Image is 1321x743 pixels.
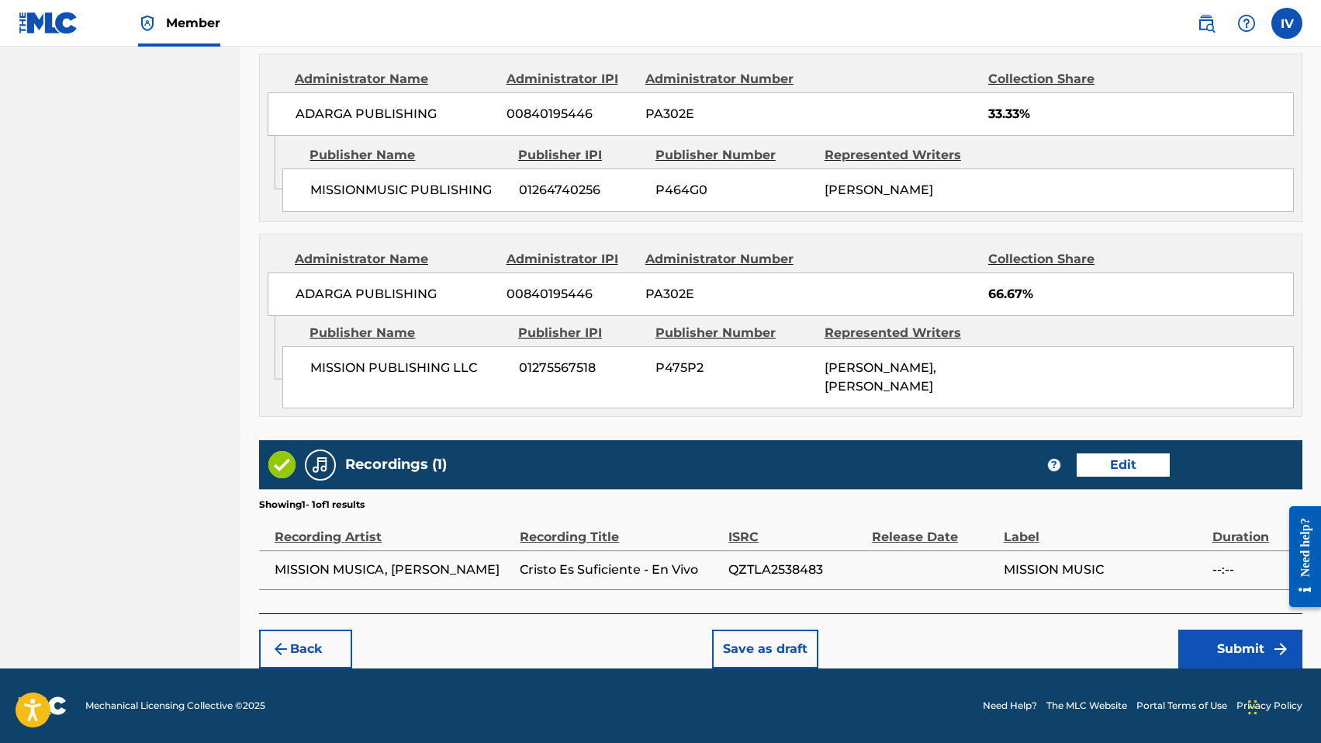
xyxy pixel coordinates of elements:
[655,181,813,200] span: P464G0
[872,512,996,547] div: Release Date
[1197,14,1216,33] img: search
[271,640,290,658] img: 7ee5dd4eb1f8a8e3ef2f.svg
[345,456,447,474] h5: Recordings (1)
[19,12,78,34] img: MLC Logo
[1212,561,1295,579] span: --:--
[507,70,634,89] div: Administrator IPI
[507,105,634,123] span: 00840195446
[1048,459,1060,471] span: ?
[728,561,864,579] span: QZTLA2538483
[295,250,495,269] div: Administrator Name
[1236,699,1302,713] a: Privacy Policy
[825,182,933,197] span: [PERSON_NAME]
[645,70,805,89] div: Administrator Number
[310,181,507,200] span: MISSIONMUSIC PUBLISHING
[310,146,507,165] div: Publisher Name
[138,14,157,33] img: Top Rightsholder
[645,285,805,304] span: PA302E
[988,105,1293,123] span: 33.33%
[655,324,813,342] div: Publisher Number
[1004,512,1205,547] div: Label
[712,630,818,668] button: Save as draft
[1278,494,1321,619] iframe: Resource Center
[518,324,644,342] div: Publisher IPI
[295,70,495,89] div: Administrator Name
[507,285,634,304] span: 00840195446
[728,512,864,547] div: ISRC
[1248,684,1257,731] div: Arrastrar
[166,14,220,32] span: Member
[988,285,1293,304] span: 66.67%
[1243,668,1321,743] iframe: Chat Widget
[519,359,644,377] span: 01275567518
[645,105,805,123] span: PA302E
[519,181,644,200] span: 01264740256
[988,250,1138,269] div: Collection Share
[259,498,365,512] p: Showing 1 - 1 of 1 results
[1212,512,1295,547] div: Duration
[310,359,507,377] span: MISSION PUBLISHING LLC
[1231,8,1262,39] div: Help
[296,285,495,304] span: ADARGA PUBLISHING
[259,630,352,668] button: Back
[825,324,982,342] div: Represented Writers
[1136,699,1227,713] a: Portal Terms of Use
[507,250,634,269] div: Administrator IPI
[1077,453,1170,477] button: Edit
[85,699,265,713] span: Mechanical Licensing Collective © 2025
[268,451,296,478] img: Valid
[1178,630,1302,668] button: Submit
[655,146,813,165] div: Publisher Number
[825,146,982,165] div: Represented Writers
[518,146,644,165] div: Publisher IPI
[1191,8,1222,39] a: Public Search
[1004,561,1205,579] span: MISSION MUSIC
[275,512,512,547] div: Recording Artist
[1046,699,1127,713] a: The MLC Website
[1243,668,1321,743] div: Widget de chat
[983,699,1037,713] a: Need Help?
[311,456,330,474] img: Recordings
[1237,14,1256,33] img: help
[1271,8,1302,39] div: User Menu
[275,561,512,579] span: MISSION MUSICA, [PERSON_NAME]
[988,70,1138,89] div: Collection Share
[520,561,721,579] span: Cristo Es Suficiente - En Vivo
[825,360,936,394] span: [PERSON_NAME], [PERSON_NAME]
[645,250,805,269] div: Administrator Number
[310,324,507,342] div: Publisher Name
[520,512,721,547] div: Recording Title
[19,696,67,715] img: logo
[1271,640,1290,658] img: f7272a7cc735f4ea7f67.svg
[655,359,813,377] span: P475P2
[296,105,495,123] span: ADARGA PUBLISHING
